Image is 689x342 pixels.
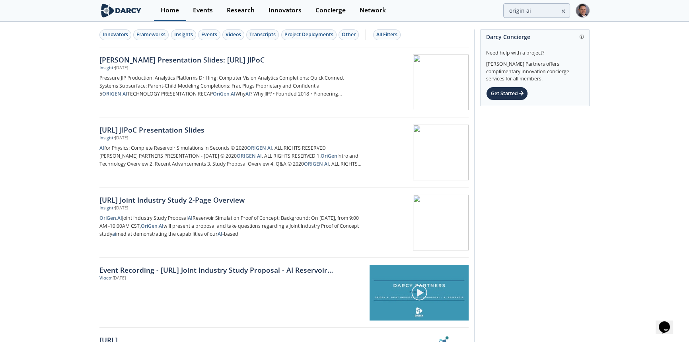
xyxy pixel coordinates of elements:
div: Other [342,31,356,38]
div: • [DATE] [113,65,128,71]
strong: ORIGEN [102,90,121,97]
img: logo-wide.svg [99,4,143,18]
div: Concierge [315,7,346,14]
strong: AI [159,223,163,229]
a: Event Recording - [URL] Joint Industry Study Proposal - AI Reservoir Simulation Proof of Concept [99,265,364,275]
strong: OriGen [99,215,116,221]
iframe: chat widget [656,310,681,334]
div: Frameworks [136,31,165,38]
div: Home [161,7,179,14]
div: • [DATE] [111,275,126,281]
div: Get Started [486,87,528,100]
strong: ORIGEN [237,152,256,159]
strong: OriGen [141,223,158,229]
strong: AI [218,231,222,237]
div: Videos [226,31,241,38]
div: Events [201,31,217,38]
strong: OriGen [321,152,337,159]
strong: AI [188,215,193,221]
button: All Filters [373,29,401,40]
div: Network [360,7,386,14]
div: Project Deployments [284,31,333,38]
strong: ORIGEN [304,160,323,167]
button: Other [339,29,359,40]
div: Video [99,275,111,281]
strong: AI [117,215,122,221]
div: [PERSON_NAME] Partners offers complimentary innovation concierge services for all members. [486,57,584,83]
div: [PERSON_NAME] Presentation Slides: [URL] JIPoC [99,55,363,65]
a: [PERSON_NAME] Presentation Slides: [URL] JIPoC Insight •[DATE] Pressure JIP Production: Analytics... [99,47,469,117]
strong: AI [231,90,236,97]
a: [URL] JIPoC Presentation Slides Insight •[DATE] AIfor Physics: Complete Reservoir Simulations in ... [99,117,469,188]
input: Advanced Search [503,3,570,18]
strong: AI [324,160,329,167]
div: Innovators [103,31,128,38]
div: Innovators [269,7,302,14]
div: All Filters [376,31,397,38]
img: information.svg [580,35,584,39]
strong: OriGen [213,90,230,97]
a: [URL] Joint Industry Study 2-Page Overview Insight •[DATE] OriGen.AIJoint Industry Study Proposal... [99,188,469,258]
img: play-chapters-gray.svg [411,284,428,301]
div: Insight [99,205,113,211]
button: Innovators [99,29,131,40]
strong: AI [99,145,104,151]
div: Events [193,7,213,14]
div: Insight [99,135,113,141]
div: [URL] JIPoC Presentation Slides [99,125,363,135]
div: • [DATE] [113,205,128,211]
p: Pressure JIP Production: Analytics Platforms Dril ling: Computer Vision Analytics Completions: Qu... [99,74,363,98]
strong: AI [245,90,250,97]
div: Transcripts [249,31,276,38]
button: Insights [171,29,196,40]
p: for Physics: Complete Reservoir Simulations in Seconds © 2020 . ALL RIGHTS RESERVED [PERSON_NAME]... [99,144,363,168]
button: Transcripts [246,29,279,40]
p: . Joint Industry Study Proposal Reservoir Simulation Proof of Concept: Background: On [DATE], fro... [99,214,363,238]
strong: AI [267,145,272,151]
strong: AI [257,152,262,159]
img: Profile [576,4,590,18]
strong: ORIGEN [247,145,266,151]
div: • [DATE] [113,135,128,141]
button: Events [198,29,220,40]
div: [URL] Joint Industry Study 2-Page Overview [99,195,363,205]
div: Research [227,7,255,14]
button: Frameworks [133,29,169,40]
div: Insight [99,65,113,71]
div: Darcy Concierge [486,30,584,44]
strong: ai [112,231,116,237]
strong: AI [123,90,127,97]
button: Project Deployments [281,29,337,40]
div: Insights [174,31,193,38]
div: Need help with a project? [486,44,584,57]
button: Videos [222,29,244,40]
